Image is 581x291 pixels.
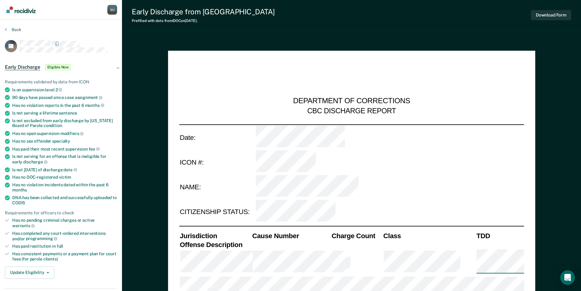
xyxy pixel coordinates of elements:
[107,5,117,15] button: Profile dropdown button
[89,147,100,151] span: fee
[12,118,117,129] div: Is not excluded from early discharge by [US_STATE] Board of Parole
[12,231,117,241] div: Has completed any court-ordered interventions and/or
[56,87,63,92] span: 2
[307,106,396,115] div: CBC DISCHARGE REPORT
[12,182,117,193] div: Has no violation incidents dated within the past 6
[44,123,62,128] span: condition
[179,124,255,150] td: Date:
[6,6,36,13] img: Recidiviz
[60,131,84,136] span: modifiers
[12,95,117,100] div: 90 days have passed since case
[560,270,575,285] div: Open Intercom Messenger
[59,111,77,115] span: sentence
[179,200,255,225] td: CITIZENSHIP STATUS:
[85,103,104,108] span: months
[75,95,102,100] span: assignment
[179,240,252,249] th: Offense Description
[26,236,57,241] span: programming
[12,131,117,136] div: Has no open supervision
[5,27,21,32] button: Back
[179,175,255,200] td: NAME:
[43,256,58,261] span: clients)
[476,231,524,240] th: TDD
[12,103,117,108] div: Has no violation reports in the past 6
[45,64,71,70] span: Eligible Now
[12,87,117,93] div: Is on supervision level
[12,187,27,192] span: months
[5,64,40,70] span: Early Discharge
[12,223,35,228] span: warrants
[5,79,117,85] div: Requirements validated by data from ICON
[59,175,71,180] span: victim
[12,146,117,152] div: Has paid their most recent supervision
[293,96,410,106] div: DEPARTMENT OF CORRECTIONS
[107,5,117,15] div: S O
[12,175,117,180] div: Has no DOC-registered
[382,231,475,240] th: Class
[57,244,63,249] span: full
[12,251,117,262] div: Has consistent payments or a payment plan for court fees (for parole
[179,231,252,240] th: Jurisdiction
[12,111,117,116] div: Is not serving a lifetime
[12,218,117,228] div: Has no pending criminal charges or active
[132,7,275,16] div: Early Discharge from [GEOGRAPHIC_DATA]
[12,195,117,206] div: DNA has been collected and successfully uploaded to
[12,200,25,205] span: CODIS
[23,159,48,164] span: discharge
[179,150,255,175] td: ICON #:
[12,139,117,144] div: Has no sex offender
[5,267,54,279] button: Update Eligibility
[331,231,383,240] th: Charge Count
[12,244,117,249] div: Has paid restitution in
[63,167,77,172] span: date
[12,167,117,173] div: Is not [DATE] of discharge
[12,154,117,164] div: Is not serving for an offense that is ineligible for early
[251,231,331,240] th: Cause Number
[5,210,117,216] div: Requirements for officers to check
[132,19,275,23] div: Prefilled with data from IDOC on [DATE] .
[52,139,70,144] span: specialty
[531,10,571,20] button: Download Form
